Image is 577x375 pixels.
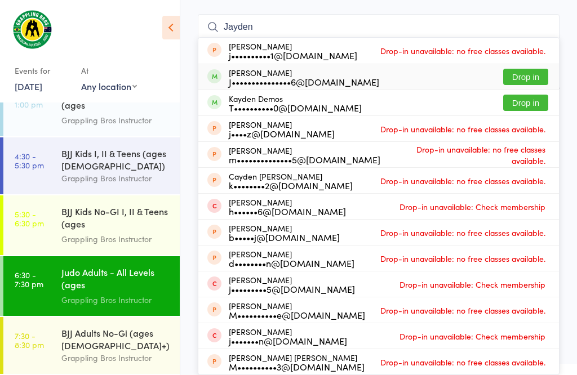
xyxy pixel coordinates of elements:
div: [PERSON_NAME] [229,68,379,86]
div: b•••••j@[DOMAIN_NAME] [229,233,340,242]
div: M••••••••••e@[DOMAIN_NAME] [229,310,365,319]
span: Drop-in unavailable: no free classes available. [378,250,548,267]
div: j••••••••••1@[DOMAIN_NAME] [229,51,357,60]
a: 6:30 -7:30 pmJudo Adults - All Levels (ages [DEMOGRAPHIC_DATA]+)Grappling Bros Instructor [3,256,180,316]
a: 5:30 -6:30 pmBJJ Kids No-GI I, II & Teens (ages [DEMOGRAPHIC_DATA])Grappling Bros Instructor [3,195,180,255]
div: At [81,61,137,80]
img: Grappling Bros Wollongong [11,8,54,50]
time: 6:30 - 7:30 pm [15,270,43,288]
span: Drop-in unavailable: no free classes available. [378,120,548,137]
div: j••••z@[DOMAIN_NAME] [229,129,335,138]
div: [PERSON_NAME] [229,146,380,164]
div: Events for [15,61,70,80]
div: [PERSON_NAME] [229,198,346,216]
a: [DATE] [15,80,42,92]
a: 12:00 -1:00 pmBJJ Adults - All Levels (ages [DEMOGRAPHIC_DATA]+)Grappling Bros Instructor [3,77,180,136]
div: k••••••••2@[DOMAIN_NAME] [229,181,353,190]
div: [PERSON_NAME] [229,120,335,138]
div: [PERSON_NAME] [229,42,357,60]
div: [PERSON_NAME] [229,249,354,267]
time: 7:30 - 8:30 pm [15,331,44,349]
span: Drop-in unavailable: no free classes available. [378,302,548,319]
button: Drop in [503,69,548,85]
span: Drop-in unavailable: no free classes available. [378,354,548,370]
div: [PERSON_NAME] [229,301,365,319]
div: Grappling Bros Instructor [61,351,170,364]
time: 4:30 - 5:30 pm [15,151,44,169]
div: [PERSON_NAME] [229,224,340,242]
div: Any location [81,80,137,92]
div: Grappling Bros Instructor [61,293,170,306]
span: Drop-in unavailable: Check membership [397,276,548,293]
div: Cayden [PERSON_NAME] [229,172,353,190]
div: [PERSON_NAME] [PERSON_NAME] [229,353,365,371]
div: Grappling Bros Instructor [61,172,170,185]
div: Kayden Demos [229,94,362,112]
div: BJJ Adults No-Gi (ages [DEMOGRAPHIC_DATA]+) [61,327,170,351]
span: Drop-in unavailable: no free classes available. [380,141,548,169]
time: 12:00 - 1:00 pm [15,91,43,109]
div: Grappling Bros Instructor [61,233,170,245]
div: j•••••••••5@[DOMAIN_NAME] [229,284,355,293]
div: [PERSON_NAME] [229,327,347,345]
span: Drop-in unavailable: no free classes available. [378,172,548,189]
div: BJJ Kids I, II & Teens (ages [DEMOGRAPHIC_DATA]) [61,147,170,172]
span: Drop-in unavailable: no free classes available. [378,224,548,241]
span: Drop-in unavailable: Check membership [397,328,548,345]
div: BJJ Kids No-GI I, II & Teens (ages [DEMOGRAPHIC_DATA]) [61,205,170,233]
div: d••••••••n@[DOMAIN_NAME] [229,258,354,267]
div: m••••••••••••••5@[DOMAIN_NAME] [229,155,380,164]
div: [PERSON_NAME] [229,275,355,293]
input: Search [198,14,560,40]
span: Drop-in unavailable: Check membership [397,198,548,215]
span: Drop-in unavailable: no free classes available. [378,42,548,59]
div: Judo Adults - All Levels (ages [DEMOGRAPHIC_DATA]+) [61,266,170,293]
div: Grappling Bros Instructor [61,114,170,127]
a: 7:30 -8:30 pmBJJ Adults No-Gi (ages [DEMOGRAPHIC_DATA]+)Grappling Bros Instructor [3,317,180,374]
div: h••••••6@[DOMAIN_NAME] [229,207,346,216]
div: J•••••••••••••••6@[DOMAIN_NAME] [229,77,379,86]
time: 5:30 - 6:30 pm [15,209,44,227]
button: Drop in [503,95,548,111]
a: 4:30 -5:30 pmBJJ Kids I, II & Teens (ages [DEMOGRAPHIC_DATA])Grappling Bros Instructor [3,137,180,194]
div: M••••••••••3@[DOMAIN_NAME] [229,362,365,371]
div: j•••••••n@[DOMAIN_NAME] [229,336,347,345]
div: T••••••••••0@[DOMAIN_NAME] [229,103,362,112]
